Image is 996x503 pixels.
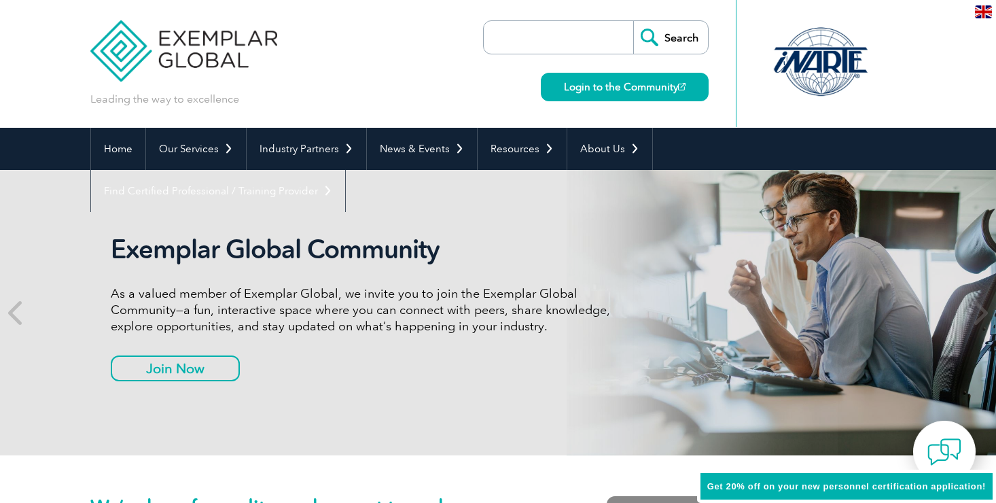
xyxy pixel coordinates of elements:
a: Our Services [146,128,246,170]
a: Login to the Community [541,73,709,101]
img: contact-chat.png [927,435,961,469]
span: Get 20% off on your new personnel certification application! [707,481,986,491]
a: About Us [567,128,652,170]
img: open_square.png [678,83,686,90]
p: As a valued member of Exemplar Global, we invite you to join the Exemplar Global Community—a fun,... [111,285,620,334]
a: Home [91,128,145,170]
input: Search [633,21,708,54]
img: en [975,5,992,18]
a: Industry Partners [247,128,366,170]
p: Leading the way to excellence [90,92,239,107]
a: Join Now [111,355,240,381]
a: Resources [478,128,567,170]
a: News & Events [367,128,477,170]
h2: Exemplar Global Community [111,234,620,265]
a: Find Certified Professional / Training Provider [91,170,345,212]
